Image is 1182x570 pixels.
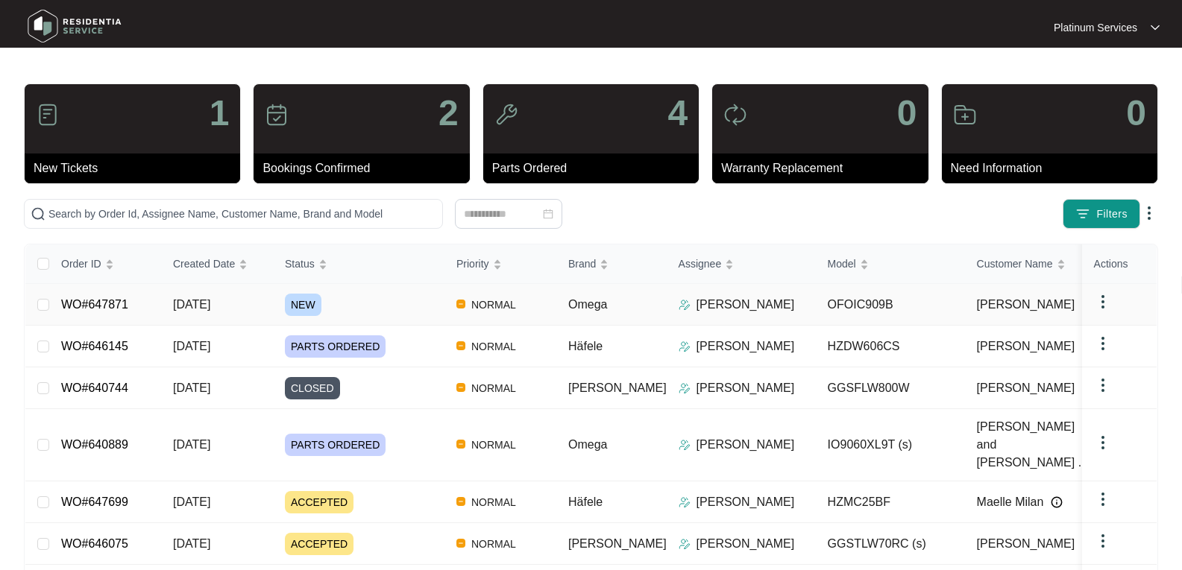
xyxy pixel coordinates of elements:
[1054,20,1137,35] p: Platinum Services
[456,256,489,272] span: Priority
[697,338,795,355] p: [PERSON_NAME]
[61,537,128,550] a: WO#646075
[679,299,691,311] img: Assigner Icon
[1075,206,1090,221] img: filter icon
[977,256,1053,272] span: Customer Name
[31,206,45,221] img: search-icon
[556,244,667,284] th: Brand
[568,438,607,451] span: Omega
[816,326,965,367] td: HZDW606CS
[568,495,603,508] span: Häfele
[465,338,522,355] span: NORMAL
[679,439,691,451] img: Assigner Icon
[173,537,210,550] span: [DATE]
[1094,532,1112,550] img: dropdown arrow
[173,495,210,508] span: [DATE]
[568,381,667,394] span: [PERSON_NAME]
[1051,496,1063,508] img: Info icon
[273,244,444,284] th: Status
[492,159,699,177] p: Parts Ordered
[456,383,465,392] img: Vercel Logo
[568,537,667,550] span: [PERSON_NAME]
[210,95,230,131] p: 1
[285,335,386,358] span: PARTS ORDERED
[1082,244,1157,284] th: Actions
[723,103,747,127] img: icon
[173,340,210,352] span: [DATE]
[679,538,691,550] img: Assigner Icon
[465,379,522,397] span: NORMAL
[61,256,101,272] span: Order ID
[697,296,795,314] p: [PERSON_NAME]
[977,296,1075,314] span: [PERSON_NAME]
[816,244,965,284] th: Model
[977,379,1075,397] span: [PERSON_NAME]
[61,438,128,451] a: WO#640889
[22,4,127,48] img: residentia service logo
[61,381,128,394] a: WO#640744
[1094,335,1112,352] img: dropdown arrow
[285,377,340,399] span: CLOSED
[61,340,128,352] a: WO#646145
[61,495,128,508] a: WO#647699
[456,341,465,350] img: Vercel Logo
[816,367,965,409] td: GGSFLW800W
[465,296,522,314] span: NORMAL
[568,298,607,311] span: Omega
[34,159,240,177] p: New Tickets
[173,438,210,451] span: [DATE]
[816,481,965,523] td: HZMC25BF
[285,533,353,555] span: ACCEPTED
[285,256,315,272] span: Status
[977,418,1095,472] span: [PERSON_NAME] and [PERSON_NAME] ...
[828,256,856,272] span: Model
[494,103,518,127] img: icon
[1094,376,1112,394] img: dropdown arrow
[679,382,691,394] img: Assigner Icon
[173,381,210,394] span: [DATE]
[438,95,459,131] p: 2
[1063,199,1140,229] button: filter iconFilters
[679,341,691,352] img: Assigner Icon
[456,497,465,506] img: Vercel Logo
[173,298,210,311] span: [DATE]
[697,436,795,454] p: [PERSON_NAME]
[263,159,469,177] p: Bookings Confirmed
[977,338,1075,355] span: [PERSON_NAME]
[977,535,1075,553] span: [PERSON_NAME]
[568,340,603,352] span: Häfele
[285,294,321,316] span: NEW
[697,493,795,511] p: [PERSON_NAME]
[667,95,688,131] p: 4
[1126,95,1146,131] p: 0
[161,244,273,284] th: Created Date
[816,523,965,565] td: GGSTLW70RC (s)
[285,434,386,456] span: PARTS ORDERED
[48,206,436,222] input: Search by Order Id, Assignee Name, Customer Name, Brand and Model
[897,95,917,131] p: 0
[1094,293,1112,311] img: dropdown arrow
[456,300,465,308] img: Vercel Logo
[1140,204,1158,222] img: dropdown arrow
[465,535,522,553] span: NORMAL
[36,103,60,127] img: icon
[456,539,465,548] img: Vercel Logo
[456,440,465,449] img: Vercel Logo
[816,409,965,481] td: IO9060XL9T (s)
[977,493,1044,511] span: Maelle Milan
[1096,206,1128,222] span: Filters
[49,244,161,284] th: Order ID
[1094,434,1112,452] img: dropdown arrow
[953,103,977,127] img: icon
[465,436,522,454] span: NORMAL
[697,379,795,397] p: [PERSON_NAME]
[568,256,596,272] span: Brand
[679,256,722,272] span: Assignee
[679,496,691,508] img: Assigner Icon
[61,298,128,311] a: WO#647871
[265,103,289,127] img: icon
[667,244,816,284] th: Assignee
[816,284,965,326] td: OFOIC909B
[1151,24,1160,31] img: dropdown arrow
[965,244,1114,284] th: Customer Name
